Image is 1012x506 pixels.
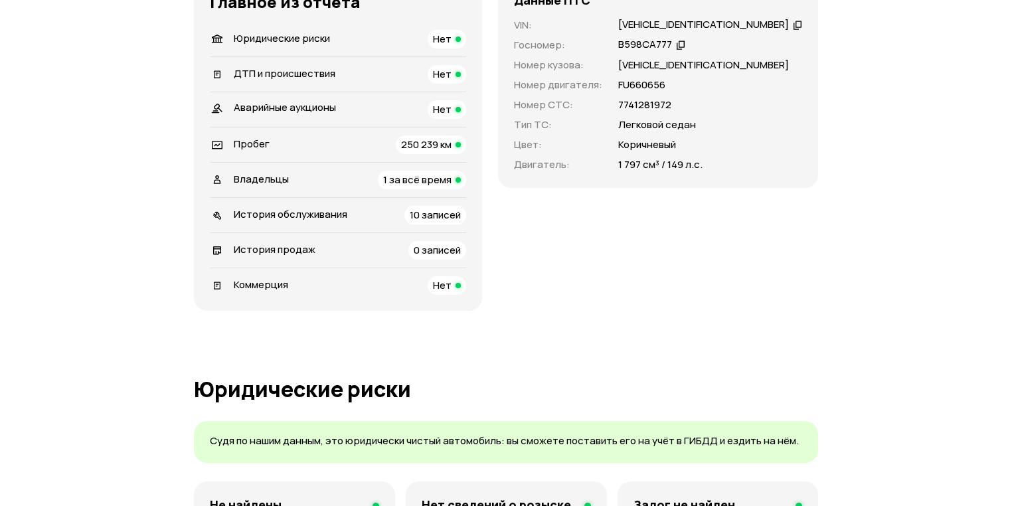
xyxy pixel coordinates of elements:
[618,58,789,72] p: [VEHICLE_IDENTIFICATION_NUMBER]
[618,137,676,152] p: Коричневый
[433,32,452,46] span: Нет
[433,67,452,81] span: Нет
[514,38,602,52] p: Госномер :
[514,18,602,33] p: VIN :
[234,66,335,80] span: ДТП и происшествия
[234,172,289,186] span: Владельцы
[194,377,818,401] h1: Юридические риски
[410,208,461,222] span: 10 записей
[234,137,270,151] span: Пробег
[234,100,336,114] span: Аварийные аукционы
[234,31,330,45] span: Юридические риски
[414,243,461,257] span: 0 записей
[618,118,696,132] p: Легковой седан
[514,78,602,92] p: Номер двигателя :
[210,434,802,448] p: Судя по нашим данным, это юридически чистый автомобиль: вы сможете поставить его на учёт в ГИБДД ...
[383,173,452,187] span: 1 за всё время
[618,38,672,52] div: В598СА777
[514,118,602,132] p: Тип ТС :
[514,58,602,72] p: Номер кузова :
[401,137,452,151] span: 250 239 км
[433,278,452,292] span: Нет
[234,207,347,221] span: История обслуживания
[514,157,602,172] p: Двигатель :
[234,278,288,292] span: Коммерция
[618,157,703,172] p: 1 797 см³ / 149 л.с.
[514,98,602,112] p: Номер СТС :
[618,18,789,32] div: [VEHICLE_IDENTIFICATION_NUMBER]
[618,98,671,112] p: 7741281972
[433,102,452,116] span: Нет
[234,242,315,256] span: История продаж
[514,137,602,152] p: Цвет :
[618,78,665,92] p: FU660656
